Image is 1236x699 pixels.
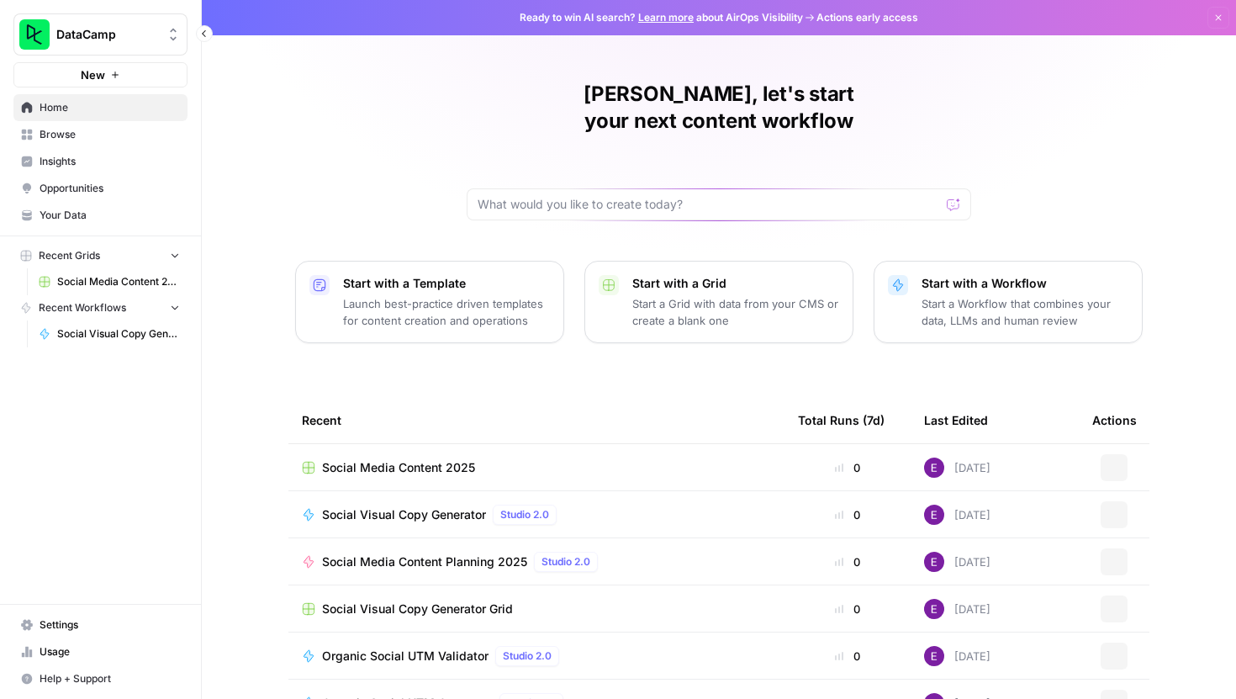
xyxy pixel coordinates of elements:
[322,506,486,523] span: Social Visual Copy Generator
[31,320,188,347] a: Social Visual Copy Generator
[322,459,475,476] span: Social Media Content 2025
[924,458,944,478] img: e4njzf3bqkrs28am5bweqlth8km9
[924,552,990,572] div: [DATE]
[322,648,489,665] span: Organic Social UTM Validator
[924,646,944,666] img: e4njzf3bqkrs28am5bweqlth8km9
[874,261,1143,343] button: Start with a WorkflowStart a Workflow that combines your data, LLMs and human review
[798,506,897,523] div: 0
[924,599,990,619] div: [DATE]
[924,458,990,478] div: [DATE]
[520,10,803,25] span: Ready to win AI search? about AirOps Visibility
[816,10,918,25] span: Actions early access
[81,66,105,83] span: New
[13,121,188,148] a: Browse
[13,62,188,87] button: New
[798,601,897,617] div: 0
[40,100,180,115] span: Home
[40,127,180,142] span: Browse
[13,202,188,229] a: Your Data
[302,646,771,666] a: Organic Social UTM ValidatorStudio 2.0
[302,505,771,525] a: Social Visual Copy GeneratorStudio 2.0
[924,505,944,525] img: e4njzf3bqkrs28am5bweqlth8km9
[40,181,180,196] span: Opportunities
[302,552,771,572] a: Social Media Content Planning 2025Studio 2.0
[13,175,188,202] a: Opportunities
[40,617,180,633] span: Settings
[798,459,897,476] div: 0
[922,275,1128,292] p: Start with a Workflow
[632,295,839,329] p: Start a Grid with data from your CMS or create a blank one
[798,553,897,570] div: 0
[31,268,188,295] a: Social Media Content 2025
[541,554,590,569] span: Studio 2.0
[924,397,988,443] div: Last Edited
[343,295,550,329] p: Launch best-practice driven templates for content creation and operations
[13,148,188,175] a: Insights
[57,326,180,342] span: Social Visual Copy Generator
[13,13,188,56] button: Workspace: DataCamp
[302,397,771,443] div: Recent
[302,601,771,617] a: Social Visual Copy Generator Grid
[798,648,897,665] div: 0
[500,507,549,522] span: Studio 2.0
[40,671,180,686] span: Help + Support
[302,459,771,476] a: Social Media Content 2025
[924,599,944,619] img: e4njzf3bqkrs28am5bweqlth8km9
[19,19,50,50] img: DataCamp Logo
[1092,397,1137,443] div: Actions
[40,644,180,659] span: Usage
[39,300,126,315] span: Recent Workflows
[632,275,839,292] p: Start with a Grid
[40,154,180,169] span: Insights
[39,248,100,263] span: Recent Grids
[584,261,853,343] button: Start with a GridStart a Grid with data from your CMS or create a blank one
[295,261,564,343] button: Start with a TemplateLaunch best-practice driven templates for content creation and operations
[13,638,188,665] a: Usage
[924,552,944,572] img: e4njzf3bqkrs28am5bweqlth8km9
[13,612,188,638] a: Settings
[467,81,971,135] h1: [PERSON_NAME], let's start your next content workflow
[13,243,188,268] button: Recent Grids
[57,274,180,289] span: Social Media Content 2025
[40,208,180,223] span: Your Data
[924,646,990,666] div: [DATE]
[638,11,694,24] a: Learn more
[13,665,188,692] button: Help + Support
[13,295,188,320] button: Recent Workflows
[924,505,990,525] div: [DATE]
[798,397,885,443] div: Total Runs (7d)
[503,649,552,664] span: Studio 2.0
[922,295,1128,329] p: Start a Workflow that combines your data, LLMs and human review
[13,94,188,121] a: Home
[478,196,940,213] input: What would you like to create today?
[322,601,513,617] span: Social Visual Copy Generator Grid
[343,275,550,292] p: Start with a Template
[56,26,158,43] span: DataCamp
[322,553,527,570] span: Social Media Content Planning 2025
